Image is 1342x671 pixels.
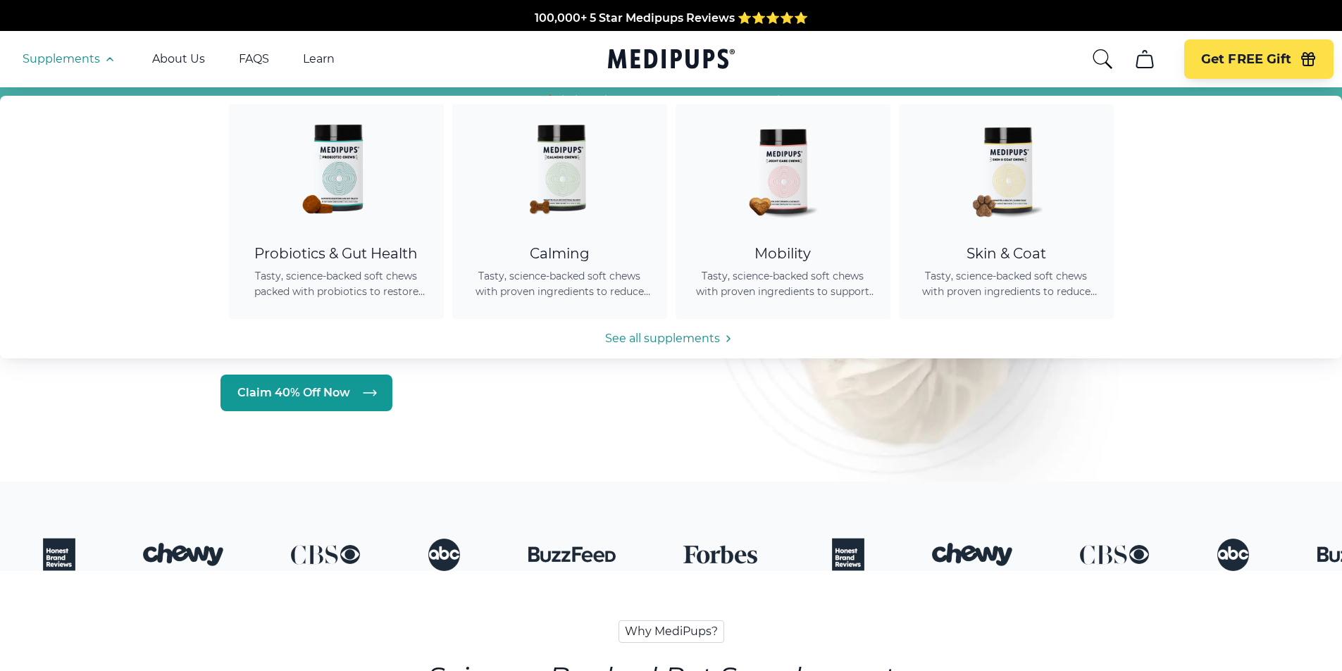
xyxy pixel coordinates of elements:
[943,104,1069,231] img: Skin & Coat Chews - Medipups
[692,268,874,299] span: Tasty, science-backed soft chews with proven ingredients to support joint health, improve mobilit...
[229,104,444,319] a: Probiotic Dog Chews - MedipupsProbiotics & Gut HealthTasty, science-backed soft chews packed with...
[1201,51,1291,68] span: Get FREE Gift
[246,268,427,299] span: Tasty, science-backed soft chews packed with probiotics to restore gut balance, ease itching, sup...
[452,104,667,319] a: Calming Dog Chews - MedipupsCalmingTasty, science-backed soft chews with proven ingredients to re...
[23,52,100,66] span: Supplements
[246,245,427,263] div: Probiotics & Gut Health
[676,104,890,319] a: Joint Care Chews - MedipupsMobilityTasty, science-backed soft chews with proven ingredients to su...
[469,245,650,263] div: Calming
[899,104,1114,319] a: Skin & Coat Chews - MedipupsSkin & CoatTasty, science-backed soft chews with proven ingredients t...
[152,52,205,66] a: About Us
[23,51,118,68] button: Supplements
[692,245,874,263] div: Mobility
[619,620,724,643] span: Why MediPups?
[1184,39,1334,79] button: Get FREE Gift
[303,52,335,66] a: Learn
[719,104,846,231] img: Joint Care Chews - Medipups
[469,268,650,299] span: Tasty, science-backed soft chews with proven ingredients to reduce anxiety, promote relaxation, a...
[916,268,1097,299] span: Tasty, science-backed soft chews with proven ingredients to reduce shedding, promote healthy skin...
[239,52,269,66] a: FAQS
[1128,42,1162,76] button: cart
[220,375,392,411] a: Claim 40% Off Now
[916,245,1097,263] div: Skin & Coat
[496,104,623,231] img: Calming Dog Chews - Medipups
[1091,48,1114,70] button: search
[273,104,399,231] img: Probiotic Dog Chews - Medipups
[535,11,808,25] span: 100,000+ 5 Star Medipups Reviews ⭐️⭐️⭐️⭐️⭐️
[608,46,735,75] a: Medipups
